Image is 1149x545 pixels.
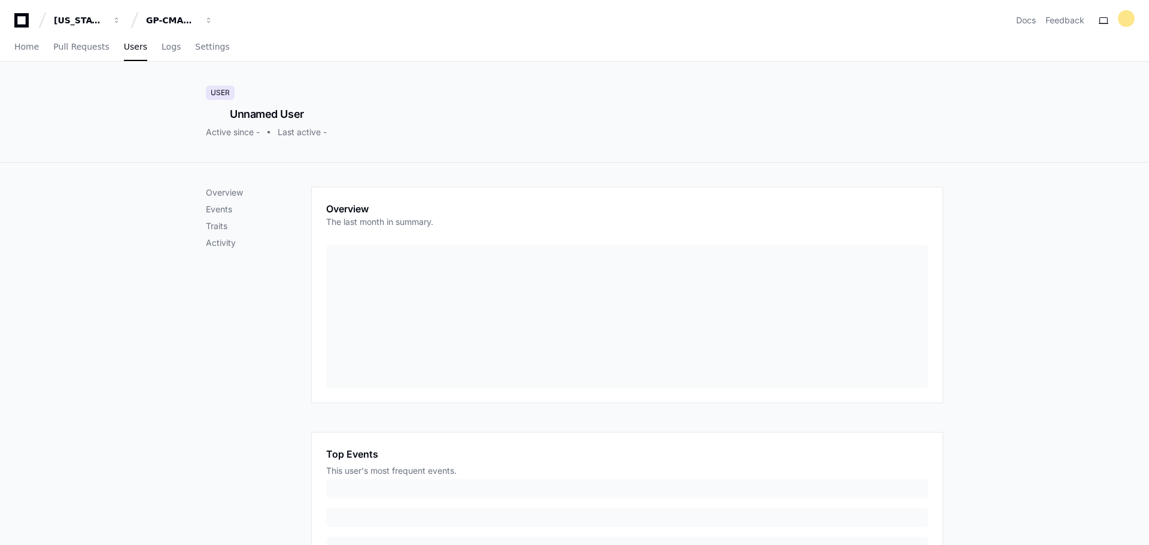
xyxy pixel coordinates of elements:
span: Users [124,43,147,50]
div: GP-CMAG-MP2 [146,14,197,26]
a: Home [14,34,39,61]
p: Traits [206,220,311,232]
h1: Top Events [326,447,378,461]
a: Logs [162,34,181,61]
p: The last month in summary. [326,216,433,228]
div: User [206,86,235,100]
span: Settings [195,43,229,50]
a: Pull Requests [53,34,109,61]
div: Unnamed User [206,105,327,124]
h1: Overview [326,202,433,216]
a: Settings [195,34,229,61]
app-pz-page-link-header: Overview [326,202,928,235]
span: Home [14,43,39,50]
p: Overview [206,187,311,199]
div: Active since - [206,126,260,138]
span: Logs [162,43,181,50]
button: GP-CMAG-MP2 [141,10,218,31]
div: This user's most frequent events. [326,465,928,477]
div: [US_STATE] Pacific [54,14,105,26]
span: Pull Requests [53,43,109,50]
a: Docs [1016,14,1036,26]
div: Last active - [278,126,327,138]
a: Users [124,34,147,61]
p: Events [206,203,311,215]
button: Feedback [1045,14,1084,26]
p: Activity [206,237,311,249]
button: [US_STATE] Pacific [49,10,126,31]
